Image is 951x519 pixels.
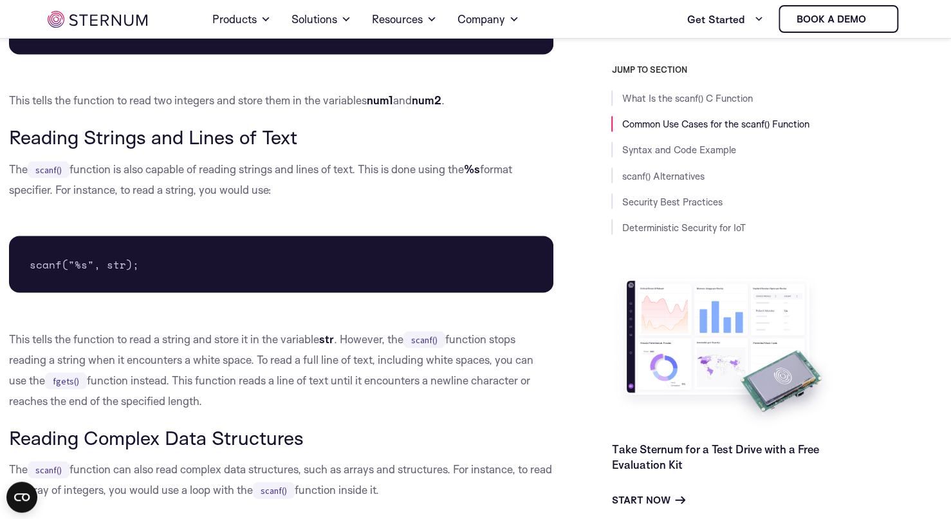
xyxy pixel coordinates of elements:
a: Security Best Practices [622,195,722,207]
a: Solutions [291,1,351,37]
code: scanf() [28,461,69,478]
button: Open CMP widget [6,482,37,513]
a: Start Now [611,492,685,507]
a: Take Sternum for a Test Drive with a Free Evaluation Kit [611,442,818,471]
strong: num1 [367,93,393,107]
img: sternum iot [871,14,881,24]
a: Common Use Cases for the scanf() Function [622,118,809,130]
code: scanf() [403,331,445,348]
h3: Reading Strings and Lines of Text [9,126,553,148]
a: Get Started [687,6,763,32]
a: Deterministic Security for IoT [622,221,745,233]
pre: scanf("%s", str); [9,236,553,292]
a: What Is the scanf() C Function [622,92,752,104]
p: This tells the function to read two integers and store them in the variables and . [9,90,553,111]
code: scanf() [253,482,295,498]
a: Company [457,1,519,37]
a: Syntax and Code Example [622,144,735,156]
h3: JUMP TO SECTION [611,64,942,75]
img: sternum iot [48,11,147,28]
p: The function is also capable of reading strings and lines of text. This is done using the format ... [9,158,553,200]
a: scanf() Alternatives [622,169,704,182]
code: fgets() [45,372,87,389]
h3: Reading Complex Data Structures [9,426,553,448]
b: str [319,332,334,345]
a: Resources [371,1,436,37]
p: This tells the function to read a string and store it in the variable . However, the function sto... [9,328,553,411]
strong: num2 [412,93,441,107]
code: scanf() [28,161,69,178]
a: Book a demo [779,5,898,33]
img: Take Sternum for a Test Drive with a Free Evaluation Kit [611,270,836,431]
b: %s [464,162,480,175]
p: The function can also read complex data structures, such as arrays and structures. For instance, ... [9,458,553,500]
a: Products [212,1,270,37]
